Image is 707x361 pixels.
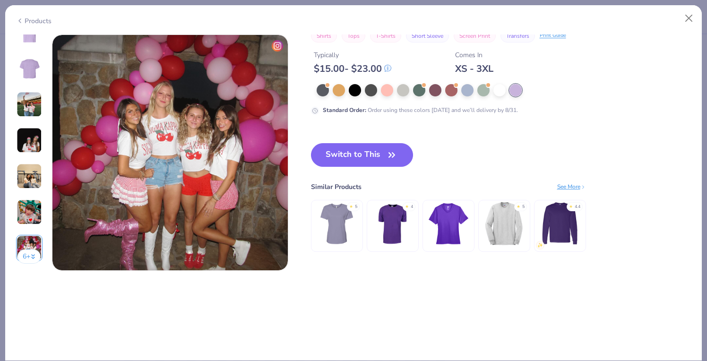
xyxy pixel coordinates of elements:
img: Shaka Wear Adult Max Heavyweight T-Shirt [370,201,415,246]
div: 4.4 [575,204,580,210]
button: 6+ [17,249,41,264]
div: 5 [522,204,525,210]
img: Team 365 Ladies' Zone Performance T-Shirt [426,201,471,246]
div: $ 15.00 - $ 23.00 [314,63,391,75]
img: User generated content [17,92,42,117]
div: ★ [349,204,353,207]
img: User generated content [17,199,42,225]
img: User generated content [17,235,42,261]
div: XS - 3XL [455,63,493,75]
div: Order using these colors [DATE] and we’ll delivery by 8/31. [323,106,518,114]
div: 4 [411,204,413,210]
img: newest.gif [537,242,543,248]
div: Typically [314,50,391,60]
button: Close [680,9,698,27]
button: Short Sleeve [406,29,449,43]
img: Bella + Canvas Ladies' Relaxed Jersey Short-Sleeve T-Shirt [314,201,359,246]
img: Jerzees Adult 5.6 Oz. Dri-Power Active Long-Sleeve T-Shirt [482,201,526,246]
div: ★ [517,204,520,207]
button: Tops [342,29,365,43]
div: Print Guide [540,32,566,40]
img: User generated content [17,163,42,189]
div: Comes In [455,50,493,60]
img: insta-icon.png [272,40,283,52]
div: ★ [405,204,409,207]
div: See More [557,182,586,191]
img: d019017b-cae7-48ca-9216-d6da28f7be74 [52,35,288,270]
button: Transfers [500,29,535,43]
div: Products [16,16,52,26]
div: ★ [569,204,573,207]
button: Screen Print [454,29,496,43]
strong: Standard Order : [323,106,366,114]
img: Back [18,57,41,80]
img: Gildan Adult Heavy Cotton 5.3 Oz. Long-Sleeve T-Shirt [537,201,582,246]
div: 5 [355,204,357,210]
img: User generated content [17,128,42,153]
button: Shirts [311,29,337,43]
div: Similar Products [311,182,362,192]
button: T-Shirts [370,29,401,43]
button: Switch to This [311,143,414,167]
